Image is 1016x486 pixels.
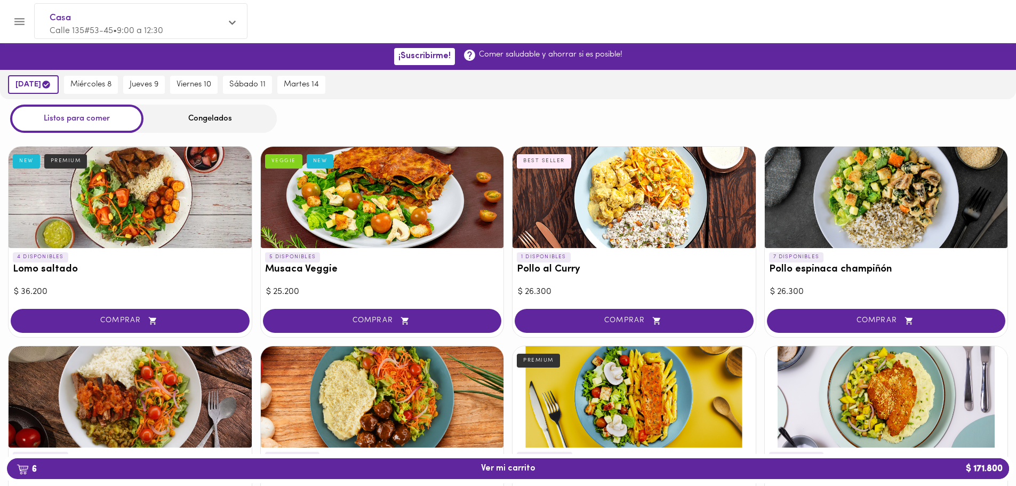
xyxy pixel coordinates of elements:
span: sábado 11 [229,80,266,90]
div: BEST SELLER [517,154,571,168]
div: $ 36.200 [14,286,246,298]
span: miércoles 8 [70,80,111,90]
span: COMPRAR [780,316,993,325]
button: COMPRAR [263,309,502,333]
h3: Lomo saltado [13,264,247,275]
div: Musaca Veggie [261,147,504,248]
div: Pollo espinaca champiñón [765,147,1008,248]
button: sábado 11 [223,76,272,94]
button: COMPRAR [515,309,754,333]
div: Congelados [143,105,277,133]
span: jueves 9 [130,80,158,90]
div: Tilapia parmesana [765,346,1008,448]
button: 6Ver mi carrito$ 171.800 [7,458,1009,479]
p: 4 DISPONIBLES [13,252,68,262]
span: COMPRAR [24,316,236,325]
div: PREMIUM [517,354,560,368]
span: Calle 135#53-45 • 9:00 a 12:30 [50,27,163,35]
button: miércoles 8 [64,76,118,94]
button: martes 14 [277,76,325,94]
div: NEW [13,154,40,168]
h3: Pollo espinaca champiñón [769,264,1004,275]
div: Salmón toscana [513,346,756,448]
button: ¡Suscribirme! [394,48,455,65]
span: COMPRAR [528,316,740,325]
span: martes 14 [284,80,319,90]
span: [DATE] [15,79,51,90]
button: COMPRAR [767,309,1006,333]
p: 5 DISPONIBLES [265,252,321,262]
button: Menu [6,9,33,35]
div: NEW [307,154,334,168]
p: Comer saludable y ahorrar si es posible! [479,49,622,60]
button: viernes 10 [170,76,218,94]
div: $ 26.300 [770,286,1003,298]
button: [DATE] [8,75,59,94]
div: $ 26.300 [518,286,750,298]
span: Ver mi carrito [481,464,535,474]
div: Listos para comer [10,105,143,133]
span: Casa [50,11,221,25]
b: 6 [10,462,43,476]
div: Caserito [9,346,252,448]
div: Pollo al Curry [513,147,756,248]
p: 1 DISPONIBLES [517,252,571,262]
span: COMPRAR [276,316,489,325]
button: jueves 9 [123,76,165,94]
span: ¡Suscribirme! [398,51,451,61]
iframe: Messagebird Livechat Widget [954,424,1005,475]
div: Albóndigas BBQ [261,346,504,448]
div: Lomo saltado [9,147,252,248]
div: VEGGIE [265,154,302,168]
div: $ 25.200 [266,286,499,298]
div: PREMIUM [44,154,87,168]
span: viernes 10 [177,80,211,90]
h3: Pollo al Curry [517,264,751,275]
button: COMPRAR [11,309,250,333]
img: cart.png [17,464,29,475]
p: 7 DISPONIBLES [769,252,824,262]
h3: Musaca Veggie [265,264,500,275]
